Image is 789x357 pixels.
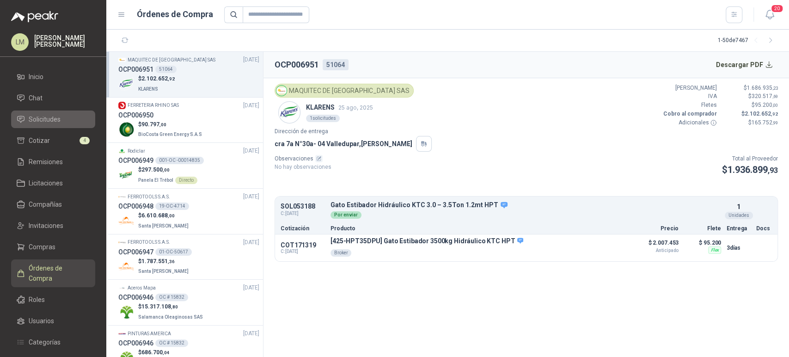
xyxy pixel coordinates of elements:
span: Cotizar [29,135,50,146]
p: Rodiclar [128,148,145,155]
span: 1.686.935 [747,85,778,91]
a: Licitaciones [11,174,95,192]
h3: OCP006947 [118,247,153,257]
span: [DATE] [243,101,259,110]
span: 686.700 [141,349,170,356]
p: $ [138,211,190,220]
span: Inicio [29,72,43,82]
span: 25 ago, 2025 [338,104,373,111]
a: Categorías [11,333,95,351]
p: Fletes [661,101,717,110]
span: Invitaciones [29,221,63,231]
p: Adicionales [661,118,717,127]
h3: OCP006946 [118,292,153,302]
p: Total al Proveedor [722,154,778,163]
span: 1.787.551 [141,258,175,265]
p: Observaciones [275,154,331,163]
span: Licitaciones [29,178,63,188]
span: 6.610.688 [141,212,175,219]
a: Órdenes de Compra [11,259,95,287]
p: Docs [756,226,772,231]
span: Categorías [29,337,61,347]
p: Dirección de entrega [275,127,778,136]
img: Company Logo [118,148,126,155]
p: PINTURAS AMERICA [128,330,171,338]
span: ,92 [771,111,778,117]
div: 001-OC -00014835 [155,157,204,164]
a: Compañías [11,196,95,213]
div: OC # 15832 [155,339,188,347]
h3: OCP006946 [118,338,153,348]
p: Flete [684,226,721,231]
span: [DATE] [243,192,259,201]
p: $ [138,120,204,129]
p: KLARENS [306,102,373,112]
span: 165.752 [752,119,778,126]
span: ,80 [171,304,178,309]
span: 4 [80,137,90,144]
span: 297.500 [141,166,170,173]
p: Producto [330,226,627,231]
img: Company Logo [118,284,126,292]
p: $ 2.007.453 [632,237,679,253]
p: Entrega [727,226,751,231]
span: [DATE] [243,147,259,155]
p: Cobro al comprador [661,110,717,118]
a: Solicitudes [11,111,95,128]
span: ,99 [772,120,778,125]
div: LM [11,33,29,51]
button: 20 [761,6,778,23]
a: Company LogoFERRETERIA RHINO SAS[DATE] OCP006950Company Logo$90.797,00BioCosta Green Energy S.A.S [118,101,259,139]
span: Órdenes de Compra [29,263,86,283]
p: $ 95.200 [684,237,721,248]
a: Company LogoRodiclar[DATE] OCP006949001-OC -00014835Company Logo$297.500,00Panela El TrébolDirecto [118,147,259,185]
p: SOL053188 [281,203,325,210]
span: [DATE] [243,329,259,338]
p: No hay observaciones [275,163,331,172]
div: Directo [175,177,197,184]
div: MAQUITEC DE [GEOGRAPHIC_DATA] SAS [275,84,414,98]
p: FERROTOOLS S.A.S. [128,193,170,201]
span: 20 [771,4,783,13]
img: Company Logo [118,304,135,320]
p: cra 7a N°30a- 04 Valledupar , [PERSON_NAME] [275,139,412,149]
img: Company Logo [118,167,135,183]
span: Solicitudes [29,114,61,124]
img: Company Logo [118,213,135,229]
div: 1 solicitudes [306,115,340,122]
div: Broker [330,249,351,257]
span: ,00 [772,103,778,108]
a: Usuarios [11,312,95,330]
img: Company Logo [118,259,135,275]
img: Logo peakr [11,11,58,22]
span: 90.797 [141,121,166,128]
p: Gato Estibador Hidráulico KTC 3.0 – 3.5Ton 1.2mt HPT [330,201,721,209]
p: $ [138,302,205,311]
p: 1 [737,202,740,212]
a: Company LogoFERROTOOLS S.A.S.[DATE] OCP00694701-OC-50617Company Logo$1.787.551,36Santa [PERSON_NAME] [118,238,259,276]
a: Invitaciones [11,217,95,234]
span: Salamanca Oleaginosas SAS [138,314,203,320]
div: Unidades [725,212,753,219]
a: Inicio [11,68,95,86]
span: 2.102.652 [745,111,778,117]
p: [PERSON_NAME] [PERSON_NAME] [34,35,95,48]
span: Panela El Trébol [138,178,173,183]
div: Por enviar [330,211,361,219]
p: Cotización [281,226,325,231]
div: OC # 15832 [155,294,188,301]
img: Company Logo [276,86,287,96]
p: $ [722,92,778,101]
button: Descargar PDF [711,55,778,74]
p: $ [722,84,778,92]
span: ,00 [163,167,170,172]
img: Company Logo [118,193,126,200]
a: Roles [11,291,95,308]
p: [425-HPT35DPU] Gato Estibador 3500kg Hidráulico KTC HPT [330,237,523,246]
div: 19-OC-4714 [155,203,189,210]
a: Company LogoMAQUITEC DE [GEOGRAPHIC_DATA] SAS[DATE] OCP00695151064Company Logo$2.102.652,92KLARENS [118,55,259,93]
span: 320.517 [752,93,778,99]
span: Remisiones [29,157,63,167]
span: KLARENS [138,86,158,92]
p: $ [722,101,778,110]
